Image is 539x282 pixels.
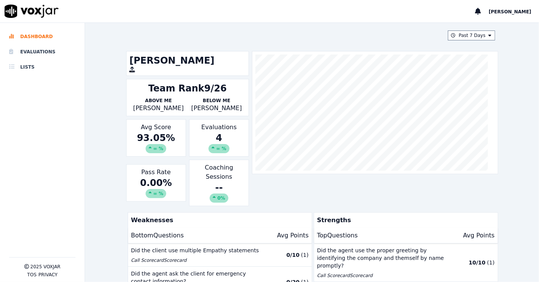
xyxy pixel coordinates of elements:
[489,9,531,14] span: [PERSON_NAME]
[148,82,227,95] div: Team Rank 9/26
[210,194,228,203] div: 0%
[209,144,229,153] div: ∞ %
[317,247,451,269] p: Did the agent use the proper greeting by identifying the company and themself by name promptly?
[126,119,186,157] div: Avg Score
[286,251,299,259] p: 0 / 10
[27,272,36,278] button: TOS
[131,247,265,254] p: Did the client use multiple Empathy statements
[128,213,309,228] p: Weaknesses
[130,177,183,198] div: 0.00 %
[130,104,188,113] p: [PERSON_NAME]
[489,7,539,16] button: [PERSON_NAME]
[128,244,312,267] button: Did the client use multiple Empathy statements Call ScorecardScorecard 0/10 (1)
[126,164,186,202] div: Pass Rate
[9,59,75,75] a: Lists
[9,29,75,44] a: Dashboard
[487,259,495,266] p: ( 1 )
[5,5,59,18] img: voxjar logo
[146,144,166,153] div: ∞ %
[317,272,451,279] p: Call Scorecard Scorecard
[9,44,75,59] a: Evaluations
[301,251,309,259] p: ( 1 )
[131,231,184,240] p: Bottom Questions
[314,244,498,282] button: Did the agent use the proper greeting by identifying the company and themself by name promptly? C...
[317,231,358,240] p: Top Questions
[188,104,245,113] p: [PERSON_NAME]
[30,264,61,270] p: 2025 Voxjar
[314,213,495,228] p: Strengths
[448,30,495,40] button: Past 7 Days
[38,272,58,278] button: Privacy
[189,119,249,157] div: Evaluations
[277,231,309,240] p: Avg Points
[130,98,188,104] p: Above Me
[130,132,183,153] div: 93.05 %
[189,160,249,206] div: Coaching Sessions
[130,54,246,67] h1: [PERSON_NAME]
[463,231,495,240] p: Avg Points
[188,98,245,104] p: Below Me
[131,257,265,263] p: Call Scorecard Scorecard
[146,189,166,198] div: ∞ %
[192,181,245,203] div: --
[192,132,245,153] div: 4
[469,259,486,266] p: 10 / 10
